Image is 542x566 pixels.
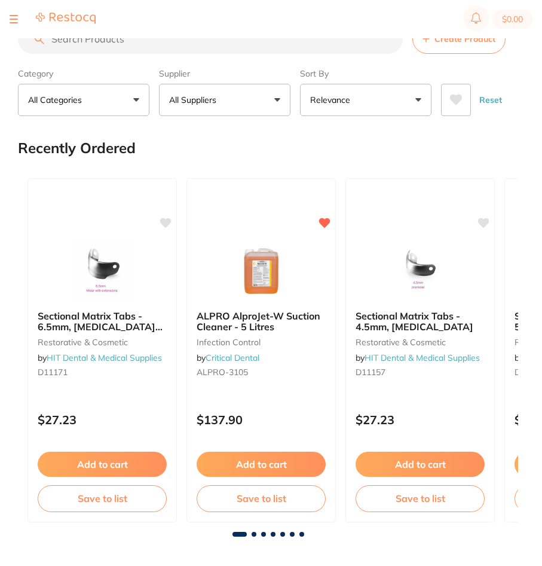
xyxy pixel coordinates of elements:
[197,311,326,333] b: ALPRO AlproJet-W Suction Cleaner - 5 Litres
[18,24,403,54] input: Search Products
[18,140,136,157] h2: Recently Ordered
[28,94,87,106] p: All Categories
[492,10,532,29] button: $0.00
[356,337,485,347] small: restorative & cosmetic
[476,84,506,116] button: Reset
[18,68,149,79] label: Category
[310,94,355,106] p: Relevance
[38,311,167,333] b: Sectional Matrix Tabs - 6.5mm, Molar with Extension
[300,68,431,79] label: Sort By
[197,413,326,427] p: $137.90
[197,352,259,363] span: by
[47,352,162,363] a: HIT Dental & Medical Supplies
[197,367,326,377] small: ALPRO-3105
[159,68,290,79] label: Supplier
[36,12,96,26] a: Restocq Logo
[38,452,167,477] button: Add to cart
[356,367,485,377] small: D11157
[206,352,259,363] a: Critical Dental
[222,241,300,301] img: ALPRO AlproJet-W Suction Cleaner - 5 Litres
[356,352,480,363] span: by
[197,337,326,347] small: infection control
[356,311,485,333] b: Sectional Matrix Tabs - 4.5mm, Premolar
[412,24,506,54] button: Create Product
[434,34,495,44] span: Create Product
[38,413,167,427] p: $27.23
[300,84,431,116] button: Relevance
[197,485,326,512] button: Save to list
[356,452,485,477] button: Add to cart
[18,84,149,116] button: All Categories
[356,485,485,512] button: Save to list
[63,241,141,301] img: Sectional Matrix Tabs - 6.5mm, Molar with Extension
[169,94,221,106] p: All Suppliers
[365,352,480,363] a: HIT Dental & Medical Supplies
[38,367,167,377] small: D11171
[38,485,167,512] button: Save to list
[36,12,96,25] img: Restocq Logo
[356,413,485,427] p: $27.23
[38,352,162,363] span: by
[159,84,290,116] button: All Suppliers
[381,241,459,301] img: Sectional Matrix Tabs - 4.5mm, Premolar
[38,337,167,347] small: restorative & cosmetic
[197,452,326,477] button: Add to cart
